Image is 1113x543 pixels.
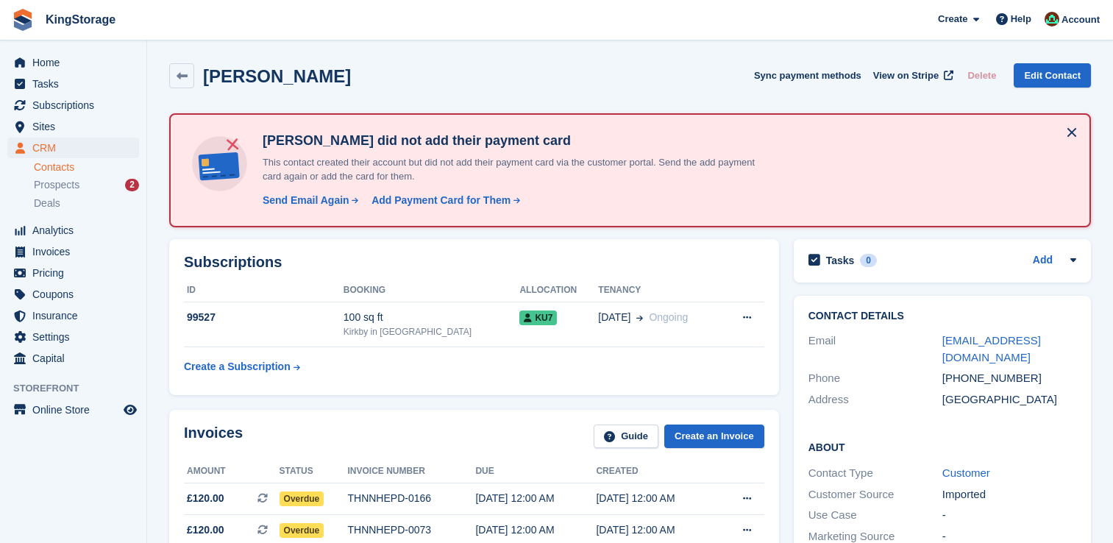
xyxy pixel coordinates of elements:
span: Help [1011,12,1031,26]
span: Pricing [32,263,121,283]
a: menu [7,95,139,116]
div: Email [808,333,942,366]
a: Add [1033,252,1053,269]
p: This contact created their account but did not add their payment card via the customer portal. Se... [257,155,772,184]
a: [EMAIL_ADDRESS][DOMAIN_NAME] [942,334,1041,363]
button: Delete [961,63,1002,88]
span: Create [938,12,967,26]
th: Due [475,460,596,483]
h2: Invoices [184,425,243,449]
a: Add Payment Card for Them [366,193,522,208]
span: Overdue [280,491,324,506]
a: Deals [34,196,139,211]
div: Contact Type [808,465,942,482]
span: Account [1062,13,1100,27]
a: Preview store [121,401,139,419]
span: CRM [32,138,121,158]
img: stora-icon-8386f47178a22dfd0bd8f6a31ec36ba5ce8667c1dd55bd0f319d3a0aa187defe.svg [12,9,34,31]
span: Capital [32,348,121,369]
span: Subscriptions [32,95,121,116]
th: Tenancy [598,279,722,302]
span: Tasks [32,74,121,94]
th: Created [596,460,716,483]
div: Add Payment Card for Them [371,193,511,208]
a: menu [7,52,139,73]
div: 0 [860,254,877,267]
h4: [PERSON_NAME] did not add their payment card [257,132,772,149]
th: ID [184,279,344,302]
div: Customer Source [808,486,942,503]
div: [DATE] 12:00 AM [596,522,716,538]
img: no-card-linked-e7822e413c904bf8b177c4d89f31251c4716f9871600ec3ca5bfc59e148c83f4.svg [188,132,251,195]
th: Invoice number [347,460,475,483]
button: Sync payment methods [754,63,861,88]
span: Ongoing [649,311,688,323]
div: 2 [125,179,139,191]
div: [DATE] 12:00 AM [475,491,596,506]
a: Prospects 2 [34,177,139,193]
a: menu [7,284,139,305]
th: Booking [344,279,520,302]
div: [DATE] 12:00 AM [596,491,716,506]
h2: Tasks [826,254,855,267]
h2: Subscriptions [184,254,764,271]
th: Amount [184,460,280,483]
span: Invoices [32,241,121,262]
div: Imported [942,486,1076,503]
span: Home [32,52,121,73]
a: KingStorage [40,7,121,32]
div: Address [808,391,942,408]
div: Create a Subscription [184,359,291,375]
a: menu [7,138,139,158]
h2: Contact Details [808,310,1076,322]
div: - [942,507,1076,524]
span: Online Store [32,400,121,420]
span: View on Stripe [873,68,939,83]
span: Settings [32,327,121,347]
a: Create a Subscription [184,353,300,380]
span: Overdue [280,523,324,538]
a: menu [7,400,139,420]
span: Deals [34,196,60,210]
span: Analytics [32,220,121,241]
div: Send Email Again [263,193,349,208]
a: Create an Invoice [664,425,764,449]
a: Edit Contact [1014,63,1091,88]
span: [DATE] [598,310,630,325]
div: Kirkby in [GEOGRAPHIC_DATA] [344,325,520,338]
h2: [PERSON_NAME] [203,66,351,86]
a: View on Stripe [867,63,956,88]
th: Allocation [519,279,598,302]
div: Use Case [808,507,942,524]
div: 100 sq ft [344,310,520,325]
a: menu [7,305,139,326]
span: Prospects [34,178,79,192]
a: menu [7,220,139,241]
span: Sites [32,116,121,137]
span: KU7 [519,310,557,325]
div: [PHONE_NUMBER] [942,370,1076,387]
img: John King [1045,12,1059,26]
div: Phone [808,370,942,387]
a: menu [7,263,139,283]
a: menu [7,241,139,262]
div: THNNHEPD-0166 [347,491,475,506]
span: Insurance [32,305,121,326]
div: THNNHEPD-0073 [347,522,475,538]
a: menu [7,74,139,94]
h2: About [808,439,1076,454]
a: menu [7,116,139,137]
a: Customer [942,466,990,479]
div: 99527 [184,310,344,325]
a: menu [7,348,139,369]
div: [GEOGRAPHIC_DATA] [942,391,1076,408]
span: Coupons [32,284,121,305]
span: £120.00 [187,491,224,506]
a: Contacts [34,160,139,174]
th: Status [280,460,348,483]
a: menu [7,327,139,347]
div: [DATE] 12:00 AM [475,522,596,538]
span: £120.00 [187,522,224,538]
span: Storefront [13,381,146,396]
a: Guide [594,425,658,449]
